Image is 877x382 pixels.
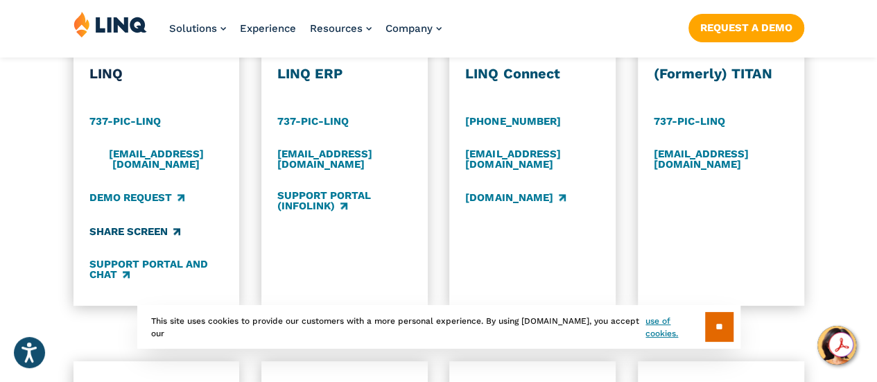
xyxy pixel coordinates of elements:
[465,148,600,171] a: [EMAIL_ADDRESS][DOMAIN_NAME]
[89,258,224,281] a: Support Portal and Chat
[240,22,296,35] a: Experience
[688,11,804,42] nav: Button Navigation
[645,315,704,340] a: use of cookies.
[688,14,804,42] a: Request a Demo
[817,326,856,365] button: Hello, have a question? Let’s chat.
[169,22,217,35] span: Solutions
[89,224,180,239] a: Share Screen
[277,114,349,129] a: 737-PIC-LINQ
[465,114,560,129] a: [PHONE_NUMBER]
[385,22,442,35] a: Company
[169,11,442,57] nav: Primary Navigation
[465,65,600,83] h3: LINQ Connect
[385,22,433,35] span: Company
[89,190,184,205] a: Demo Request
[310,22,372,35] a: Resources
[89,65,224,83] h3: LINQ
[310,22,363,35] span: Resources
[89,114,161,129] a: 737-PIC-LINQ
[137,305,740,349] div: This site uses cookies to provide our customers with a more personal experience. By using [DOMAIN...
[277,190,412,213] a: Support Portal (Infolink)
[465,190,565,205] a: [DOMAIN_NAME]
[654,114,725,129] a: 737-PIC-LINQ
[654,65,788,83] h3: (Formerly) TITAN
[169,22,226,35] a: Solutions
[73,11,147,37] img: LINQ | K‑12 Software
[89,148,224,171] a: [EMAIL_ADDRESS][DOMAIN_NAME]
[277,65,412,83] h3: LINQ ERP
[654,148,788,171] a: [EMAIL_ADDRESS][DOMAIN_NAME]
[277,148,412,171] a: [EMAIL_ADDRESS][DOMAIN_NAME]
